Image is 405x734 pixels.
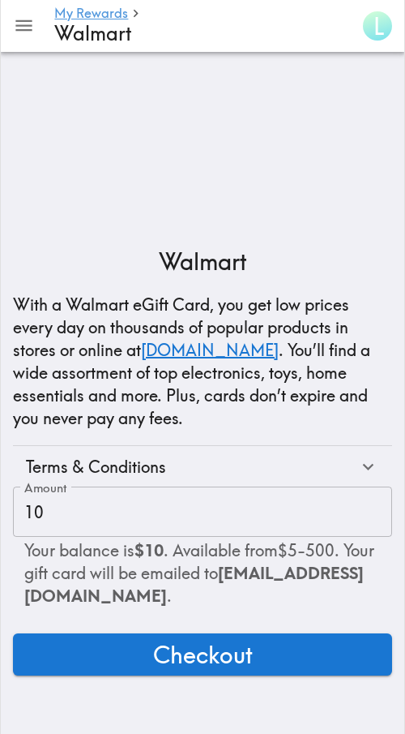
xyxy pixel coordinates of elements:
[134,540,164,560] b: $10
[13,633,392,676] button: Checkout
[159,246,246,277] p: Walmart
[26,456,357,479] div: Terms & Conditions
[13,446,392,488] div: Terms & Conditions
[24,540,374,606] span: Your balance is . Available from $5 - 500 . Your gift card will be emailed to .
[24,479,67,497] label: Amount
[54,22,343,45] h4: Walmart
[141,340,279,360] a: [DOMAIN_NAME]
[153,638,253,671] span: Checkout
[13,294,392,430] p: With a Walmart eGift Card, you get low prices every day on thousands of popular products in store...
[356,5,399,47] button: L
[373,12,384,41] span: L
[24,563,364,606] span: [EMAIL_ADDRESS][DOMAIN_NAME]
[54,6,128,22] a: My Rewards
